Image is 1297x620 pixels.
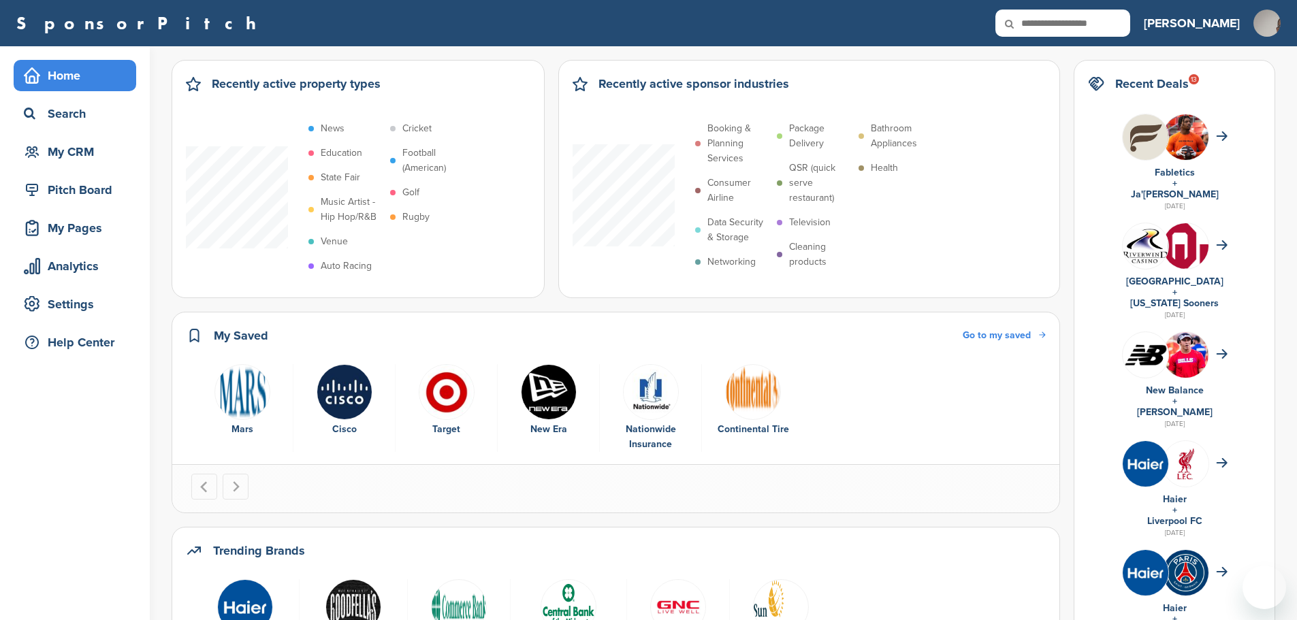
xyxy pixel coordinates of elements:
[20,330,136,355] div: Help Center
[20,254,136,278] div: Analytics
[213,541,305,560] h2: Trending Brands
[300,364,388,438] a: Jmyca1yn 400x400 Cisco
[1163,493,1187,505] a: Haier
[1126,276,1223,287] a: [GEOGRAPHIC_DATA]
[223,474,249,500] button: Next slide
[20,140,136,164] div: My CRM
[707,176,770,206] p: Consumer Airline
[1172,287,1177,298] a: +
[1130,297,1219,309] a: [US_STATE] Sooners
[707,215,770,245] p: Data Security & Storage
[402,121,432,136] p: Cricket
[212,74,381,93] h2: Recently active property types
[1131,189,1219,200] a: Ja'[PERSON_NAME]
[1144,14,1240,33] h3: [PERSON_NAME]
[293,364,396,453] div: 2 of 6
[1088,418,1261,430] div: [DATE]
[623,364,679,420] img: Nationwide insurance
[1163,223,1208,286] img: Data?1415805766
[14,174,136,206] a: Pitch Board
[1172,178,1177,189] a: +
[707,255,756,270] p: Networking
[1163,441,1208,487] img: Lbdn4 vk 400x400
[321,234,348,249] p: Venue
[14,212,136,244] a: My Pages
[198,422,286,437] div: Mars
[1123,114,1168,160] img: Hb geub1 400x400
[14,250,136,282] a: Analytics
[1088,309,1261,321] div: [DATE]
[14,289,136,320] a: Settings
[1163,550,1208,595] img: 0x7wxqi8 400x400
[20,216,136,240] div: My Pages
[709,364,797,438] a: Data Continental Tire
[1115,74,1189,93] h2: Recent Deals
[1172,395,1177,407] a: +
[607,422,694,452] div: Nationwide Insurance
[321,259,372,274] p: Auto Racing
[14,327,136,358] a: Help Center
[1189,74,1199,84] div: 13
[505,364,592,438] a: Wobo2crb 400x400 New Era
[521,364,577,420] img: Wobo2crb 400x400
[725,364,781,420] img: Data
[789,121,852,151] p: Package Delivery
[789,240,852,270] p: Cleaning products
[321,146,362,161] p: Education
[1137,406,1213,418] a: [PERSON_NAME]
[963,328,1046,343] a: Go to my saved
[300,422,388,437] div: Cisco
[419,364,475,420] img: 5k32d4t 400x400
[214,326,268,345] h2: My Saved
[20,63,136,88] div: Home
[14,136,136,167] a: My CRM
[1088,200,1261,212] div: [DATE]
[20,178,136,202] div: Pitch Board
[963,329,1031,341] span: Go to my saved
[1146,385,1204,396] a: New Balance
[1243,566,1286,609] iframe: Button to launch messaging window
[16,14,265,32] a: SponsorPitch
[321,170,360,185] p: State Fair
[1155,167,1195,178] a: Fabletics
[1088,527,1261,539] div: [DATE]
[402,364,490,438] a: 5k32d4t 400x400 Target
[871,161,898,176] p: Health
[321,195,383,225] p: Music Artist - Hip Hop/R&B
[191,474,217,500] button: Go to last slide
[1163,332,1208,395] img: 220px josh allen
[607,364,694,453] a: Nationwide insurance Nationwide Insurance
[1147,515,1202,527] a: Liverpool FC
[1123,344,1168,366] img: Data
[709,422,797,437] div: Continental Tire
[498,364,600,453] div: 4 of 6
[1123,550,1168,595] img: Fh8myeok 400x400
[402,146,465,176] p: Football (American)
[214,364,270,420] img: Data
[198,364,286,438] a: Data Mars
[789,215,831,230] p: Television
[871,121,933,151] p: Bathroom Appliances
[20,292,136,316] div: Settings
[1172,504,1177,516] a: +
[1144,8,1240,38] a: [PERSON_NAME]
[1123,229,1168,263] img: Data
[707,121,770,166] p: Booking & Planning Services
[321,121,345,136] p: News
[1163,602,1187,614] a: Haier
[191,364,293,453] div: 1 of 6
[1123,441,1168,487] img: Fh8myeok 400x400
[20,101,136,126] div: Search
[317,364,372,420] img: Jmyca1yn 400x400
[1163,114,1208,169] img: Ja'marr chase
[14,60,136,91] a: Home
[789,161,852,206] p: QSR (quick serve restaurant)
[702,364,804,453] div: 6 of 6
[14,98,136,129] a: Search
[600,364,702,453] div: 5 of 6
[598,74,789,93] h2: Recently active sponsor industries
[402,185,419,200] p: Golf
[402,422,490,437] div: Target
[402,210,430,225] p: Rugby
[396,364,498,453] div: 3 of 6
